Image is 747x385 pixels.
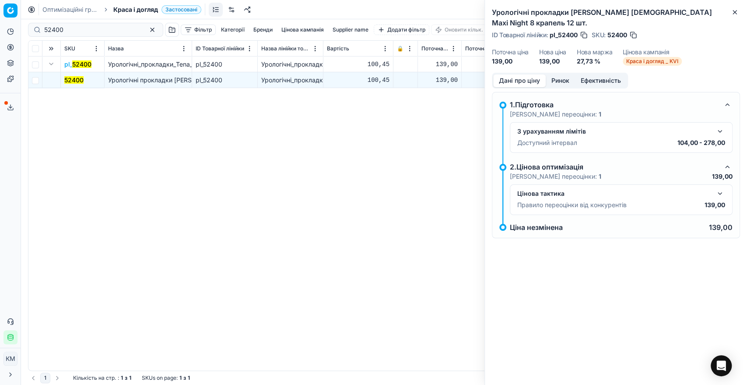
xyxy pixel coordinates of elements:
dt: Нова маржа [577,49,613,55]
button: 1 [40,373,50,383]
button: Додати фільтр [374,25,429,35]
button: Фільтр [181,25,216,35]
span: pl_ [64,60,91,69]
span: Урологічні_прокладки_Tena_[DEMOGRAPHIC_DATA]_Maxi_Night_8_крапель_12_шт. [108,60,350,68]
span: ID Товарної лінійки [196,45,244,52]
div: 139,00 [421,60,458,69]
span: Назва лінійки товарів [261,45,311,52]
span: Вартість [327,45,349,52]
div: 100,45 [327,76,389,85]
span: pl_52400 [550,31,578,39]
span: SKU [64,45,75,52]
p: 139,00 [709,224,733,231]
p: 104,00 - 278,00 [677,138,725,147]
strong: 1 [121,374,123,381]
span: Назва [108,45,124,52]
div: pl_52400 [196,76,254,85]
span: Поточна промо ціна [465,45,515,52]
dd: 139,00 [539,57,566,66]
span: Краса і догляд [113,5,158,14]
span: Краса і доглядЗастосовані [113,5,201,14]
span: Кількість на стр. [73,374,116,381]
div: Урологічні_прокладки_Tena_[DEMOGRAPHIC_DATA]_Maxi_Night_8_крапель_12_шт. [261,60,319,69]
p: [PERSON_NAME] переоцінки: [510,172,601,181]
strong: 1 [188,374,190,381]
p: Правило переоцінки від конкурентів [517,201,627,209]
div: 139,00 [465,60,523,69]
strong: з [183,374,186,381]
div: 1.Підготовка [510,99,719,110]
p: Ціна незмінена [510,224,563,231]
button: Go to previous page [28,373,39,383]
span: КM [4,352,17,365]
div: 2.Цінова оптимізація [510,162,719,172]
span: SKUs on page : [142,374,178,381]
p: Доступний інтервал [517,138,577,147]
button: Категорії [217,25,248,35]
div: Open Intercom Messenger [711,355,732,376]
span: 52400 [607,31,627,39]
button: Дані про ціну [493,74,546,87]
button: 52400 [64,76,84,85]
strong: 1 [179,374,182,381]
div: Урологічні_прокладки_Tena_[DEMOGRAPHIC_DATA]_Maxi_Night_8_крапель_12_шт. [261,76,319,85]
button: Supplier name [329,25,372,35]
div: 100,45 [327,60,389,69]
strong: 1 [599,110,601,118]
button: КM [4,352,18,366]
input: Пошук по SKU або назві [44,25,140,34]
span: Краса і догляд _ KVI [623,57,682,66]
nav: breadcrumb [42,5,201,14]
button: Ефективність [575,74,627,87]
dt: Цінова кампанія [623,49,682,55]
dd: 27,73 % [577,57,613,66]
div: 139,00 [421,76,458,85]
span: Поточна ціна [421,45,449,52]
div: Цінова тактика [517,189,711,198]
dt: Поточна ціна [492,49,529,55]
p: 139,00 [712,172,733,181]
strong: 1 [599,173,601,180]
span: 🔒 [397,45,403,52]
button: Go to next page [52,373,63,383]
span: ID Товарної лінійки : [492,32,548,38]
button: Ринок [546,74,575,87]
div: pl_52400 [196,60,254,69]
span: SKU : [592,32,606,38]
button: pl_52400 [64,60,91,69]
strong: 1 [129,374,131,381]
div: 139,00 [465,76,523,85]
button: Бренди [250,25,276,35]
mark: 52400 [64,76,84,84]
nav: pagination [28,373,63,383]
p: 139,00 [705,201,725,209]
dt: Нова ціна [539,49,566,55]
strong: з [125,374,127,381]
div: З урахуванням лімітів [517,127,711,136]
button: Expand [46,59,56,69]
button: Оновити кільк. [431,25,487,35]
dd: 139,00 [492,57,529,66]
div: : [73,374,131,381]
button: Цінова кампанія [278,25,327,35]
span: Урологічні прокладки [PERSON_NAME] [DEMOGRAPHIC_DATA] Maxi Night 8 крапель 12 шт. [108,76,380,84]
h2: Урологічні прокладки [PERSON_NAME] [DEMOGRAPHIC_DATA] Maxi Night 8 крапель 12 шт. [492,7,740,28]
button: Expand all [46,43,56,54]
mark: 52400 [72,60,91,68]
span: Застосовані [161,5,201,14]
a: Оптимізаційні групи [42,5,98,14]
p: [PERSON_NAME] переоцінки: [510,110,601,119]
